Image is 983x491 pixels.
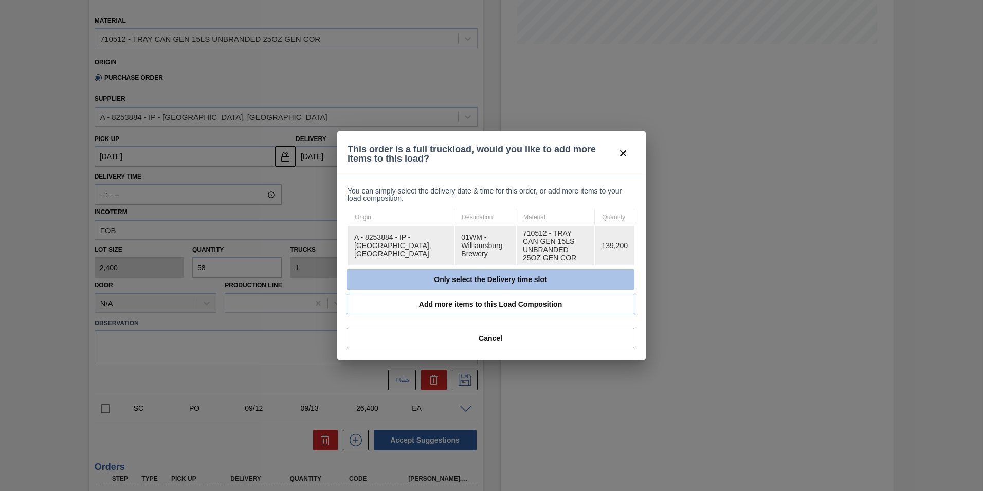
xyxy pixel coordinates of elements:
[347,328,634,348] button: Cancel
[517,209,595,225] th: Material
[348,187,635,202] span: You can simply select the delivery date & time for this order, or add more items to your load com...
[517,226,594,265] td: 710512 - TRAY CAN GEN 15LS UNBRANDED 25OZ GEN COR
[348,145,600,163] span: This order is a full truckload, would you like to add more items to this load?
[349,209,454,225] th: Origin
[455,226,516,265] td: 01WM - Williamsburg Brewery
[595,226,634,265] td: 139,200
[347,294,634,314] button: Add more items to this Load Composition
[456,209,516,225] th: Destination
[596,209,634,225] th: Quantity
[347,269,634,290] button: Only select the Delivery time slot
[348,226,454,265] td: A - 8253884 - IP - [GEOGRAPHIC_DATA], [GEOGRAPHIC_DATA]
